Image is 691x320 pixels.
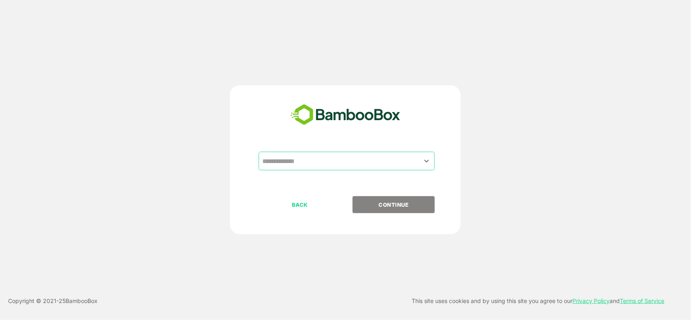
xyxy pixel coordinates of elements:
[353,196,435,213] button: CONTINUE
[259,200,340,209] p: BACK
[8,296,98,306] p: Copyright © 2021- 25 BambooBox
[259,196,341,213] button: BACK
[421,155,432,166] button: Open
[573,297,610,304] a: Privacy Policy
[353,200,434,209] p: CONTINUE
[412,296,665,306] p: This site uses cookies and by using this site you agree to our and
[286,102,405,128] img: bamboobox
[620,297,665,304] a: Terms of Service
